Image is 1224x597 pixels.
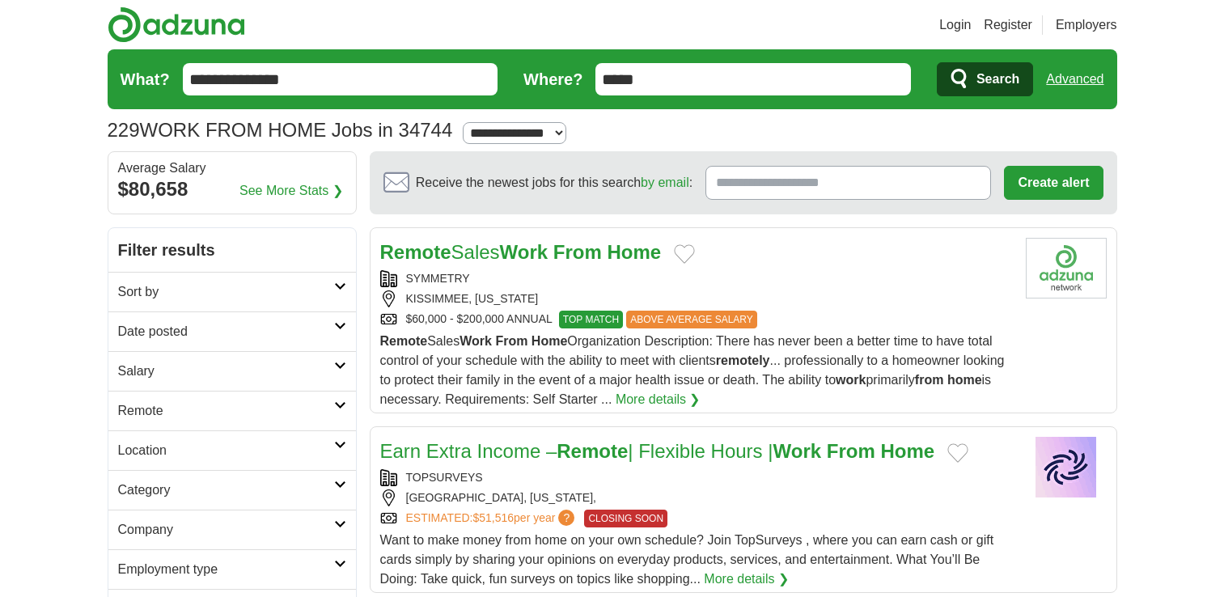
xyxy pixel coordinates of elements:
[557,440,628,462] strong: Remote
[406,510,578,527] a: ESTIMATED:$51,516per year?
[118,282,334,302] h2: Sort by
[121,67,170,91] label: What?
[108,228,356,272] h2: Filter results
[118,560,334,579] h2: Employment type
[118,441,334,460] h2: Location
[460,334,492,348] strong: Work
[880,440,934,462] strong: Home
[239,181,343,201] a: See More Stats ❯
[108,470,356,510] a: Category
[380,489,1013,506] div: [GEOGRAPHIC_DATA], [US_STATE],
[108,272,356,311] a: Sort by
[108,116,140,145] span: 229
[1004,166,1103,200] button: Create alert
[773,440,822,462] strong: Work
[108,6,245,43] img: Adzuna logo
[674,244,695,264] button: Add to favorite jobs
[380,311,1013,328] div: $60,000 - $200,000 ANNUAL
[380,440,935,462] a: Earn Extra Income –Remote| Flexible Hours |Work From Home
[915,373,944,387] strong: from
[118,322,334,341] h2: Date posted
[118,362,334,381] h2: Salary
[495,334,527,348] strong: From
[118,481,334,500] h2: Category
[108,351,356,391] a: Salary
[616,390,701,409] a: More details ❯
[380,290,1013,307] div: KISSIMMEE, [US_STATE]
[380,241,662,263] a: RemoteSalesWork From Home
[1026,437,1107,497] img: Company logo
[118,162,346,175] div: Average Salary
[532,334,567,348] strong: Home
[553,241,602,263] strong: From
[836,373,866,387] strong: work
[716,354,770,367] strong: remotely
[380,533,994,586] span: Want to make money from home on your own schedule? Join TopSurveys , where you can earn cash or g...
[108,391,356,430] a: Remote
[118,401,334,421] h2: Remote
[523,67,582,91] label: Where?
[380,469,1013,486] div: TOPSURVEYS
[406,272,470,285] a: SYMMETRY
[500,241,548,263] strong: Work
[976,63,1019,95] span: Search
[626,311,757,328] span: ABOVE AVERAGE SALARY
[416,173,692,193] span: Receive the newest jobs for this search :
[984,15,1032,35] a: Register
[608,241,662,263] strong: Home
[704,569,789,589] a: More details ❯
[947,443,968,463] button: Add to favorite jobs
[939,15,971,35] a: Login
[108,311,356,351] a: Date posted
[641,176,689,189] a: by email
[559,311,623,328] span: TOP MATCH
[108,430,356,470] a: Location
[827,440,875,462] strong: From
[1026,238,1107,298] img: Symmetry Financial Group logo
[380,334,428,348] strong: Remote
[1056,15,1117,35] a: Employers
[584,510,667,527] span: CLOSING SOON
[108,119,453,141] h1: WORK FROM HOME Jobs in 34744
[937,62,1033,96] button: Search
[380,241,451,263] strong: Remote
[558,510,574,526] span: ?
[108,549,356,589] a: Employment type
[118,520,334,540] h2: Company
[472,511,514,524] span: $51,516
[380,334,1005,406] span: Sales Organization Description: There has never been a better time to have total control of your ...
[118,175,346,204] div: $80,658
[108,510,356,549] a: Company
[947,373,982,387] strong: home
[1046,63,1103,95] a: Advanced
